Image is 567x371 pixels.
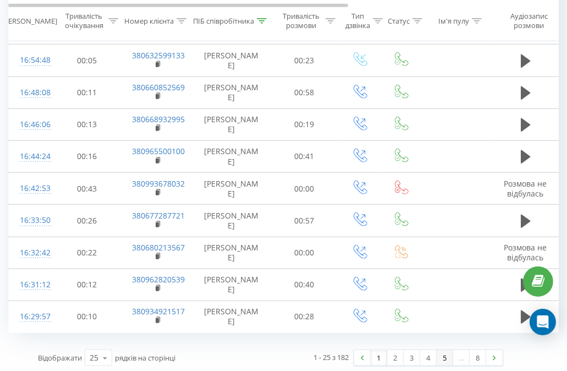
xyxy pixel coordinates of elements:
td: [PERSON_NAME] [193,108,270,140]
td: 00:28 [270,301,339,332]
td: 00:10 [53,301,122,332]
div: Статус [388,16,410,25]
div: 16:32:42 [20,242,42,264]
span: Відображати [38,353,82,363]
td: 00:11 [53,77,122,108]
a: 380668932995 [133,114,185,124]
a: 380680213567 [133,242,185,253]
div: 16:31:12 [20,274,42,296]
a: 380993678032 [133,178,185,189]
a: 380632599133 [133,50,185,61]
td: [PERSON_NAME] [193,301,270,332]
td: [PERSON_NAME] [193,77,270,108]
div: 16:42:53 [20,178,42,199]
td: [PERSON_NAME] [193,140,270,172]
td: 00:41 [270,140,339,172]
a: 380677287721 [133,210,185,221]
td: [PERSON_NAME] [193,205,270,237]
td: 00:00 [270,173,339,205]
a: 1 [371,350,387,365]
td: [PERSON_NAME] [193,45,270,77]
span: Розмова не відбулась [504,242,547,263]
td: 00:05 [53,45,122,77]
div: Тип дзвінка [345,12,370,30]
td: 00:58 [270,77,339,108]
a: 8 [470,350,486,365]
td: 00:16 [53,140,122,172]
td: 00:43 [53,173,122,205]
span: Розмова не відбулась [504,178,547,199]
td: 00:19 [270,108,339,140]
td: [PERSON_NAME] [193,269,270,301]
a: 2 [387,350,404,365]
a: 380934921517 [133,306,185,317]
td: 00:12 [53,269,122,301]
a: 5 [437,350,453,365]
div: 1 - 25 з 182 [313,352,349,363]
a: 380660852569 [133,82,185,92]
div: 16:44:24 [20,146,42,167]
div: … [453,350,470,365]
td: 00:22 [53,237,122,269]
td: 00:23 [270,45,339,77]
td: [PERSON_NAME] [193,173,270,205]
div: 16:46:06 [20,114,42,135]
a: 380962820539 [133,274,185,285]
td: 00:40 [270,269,339,301]
div: Тривалість розмови [279,12,323,30]
td: 00:13 [53,108,122,140]
td: 00:00 [270,237,339,269]
div: [PERSON_NAME] [2,16,57,25]
div: 16:48:08 [20,82,42,103]
td: 00:26 [53,205,122,237]
div: 16:33:50 [20,210,42,231]
td: [PERSON_NAME] [193,237,270,269]
a: 380965500100 [133,146,185,156]
span: рядків на сторінці [115,353,175,363]
div: 16:54:48 [20,50,42,71]
div: 16:29:57 [20,306,42,328]
div: Аудіозапис розмови [502,12,555,30]
td: 00:57 [270,205,339,237]
a: 3 [404,350,420,365]
div: Ім'я пулу [438,16,469,25]
div: Номер клієнта [124,16,174,25]
div: Open Intercom Messenger [530,309,556,335]
div: ПІБ співробітника [193,16,254,25]
div: 25 [90,352,98,363]
a: 4 [420,350,437,365]
div: Тривалість очікування [62,12,106,30]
